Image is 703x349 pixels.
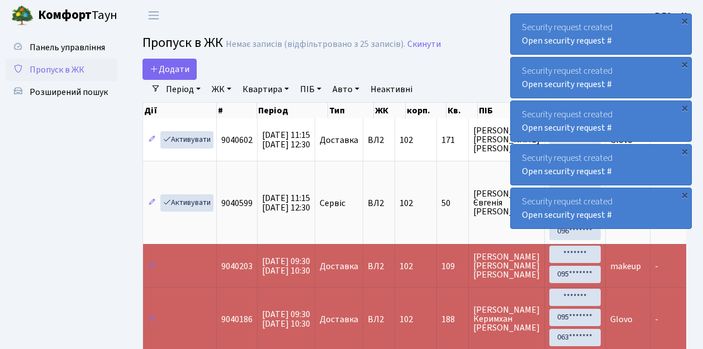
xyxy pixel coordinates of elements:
a: Додати [142,59,197,80]
th: ПІБ [478,103,554,118]
div: Немає записів (відфільтровано з 25 записів). [226,39,405,50]
span: 171 [441,136,464,145]
span: [DATE] 09:30 [DATE] 10:30 [262,308,310,330]
th: Дії [143,103,217,118]
a: Активувати [160,131,213,149]
span: Сервіс [320,199,345,208]
div: × [679,146,690,157]
th: Тип [328,103,374,118]
a: Open security request # [522,78,612,90]
a: Авто [328,80,364,99]
span: 109 [441,262,464,271]
span: Пропуск в ЖК [142,33,223,52]
a: ЖК [207,80,236,99]
a: Квартира [238,80,293,99]
th: ЖК [374,103,406,118]
img: logo.png [11,4,34,27]
span: Таун [38,6,117,25]
div: Security request created [511,188,691,228]
a: Open security request # [522,209,612,221]
span: 9040203 [221,260,253,272]
span: ВЛ2 [368,315,390,324]
a: ПІБ [296,80,326,99]
span: [DATE] 11:15 [DATE] 12:30 [262,192,310,214]
a: Open security request # [522,35,612,47]
a: Пропуск в ЖК [6,59,117,81]
span: [DATE] 09:30 [DATE] 10:30 [262,255,310,277]
span: 9040602 [221,134,253,146]
th: Період [257,103,328,118]
span: Доставка [320,262,358,271]
span: 102 [400,260,413,272]
b: Комфорт [38,6,92,24]
a: Панель управління [6,36,117,59]
div: Security request created [511,145,691,185]
a: Період [161,80,205,99]
span: ВЛ2 [368,199,390,208]
span: 102 [400,197,413,209]
span: [DATE] 11:15 [DATE] 12:30 [262,129,310,151]
span: [PERSON_NAME] Керимхан [PERSON_NAME] [473,305,540,332]
a: ВЛ2 -. К. [655,9,690,22]
span: makeup [610,260,641,272]
button: Переключити навігацію [140,6,168,25]
span: Панель управління [30,41,105,54]
span: Додати [150,63,189,75]
span: - [655,260,658,272]
span: Пропуск в ЖК [30,64,84,76]
a: Open security request # [522,122,612,134]
a: Розширений пошук [6,81,117,103]
div: × [679,15,690,26]
span: 102 [400,134,413,146]
div: × [679,59,690,70]
div: Security request created [511,101,691,141]
span: 9040186 [221,313,253,326]
span: 188 [441,315,464,324]
th: Кв. [446,103,478,118]
span: [PERSON_NAME] [PERSON_NAME] [PERSON_NAME] [473,252,540,279]
span: [PERSON_NAME] Євгенія [PERSON_NAME] [473,189,540,216]
div: × [679,189,690,200]
a: Активувати [160,194,213,212]
span: 102 [400,313,413,326]
th: корп. [406,103,446,118]
span: Glovo [610,313,633,326]
th: # [217,103,257,118]
div: Security request created [511,58,691,98]
span: - [655,313,658,326]
span: Розширений пошук [30,86,108,98]
span: 50 [441,199,464,208]
span: [PERSON_NAME] [PERSON_NAME] [PERSON_NAME] [473,126,540,153]
span: ВЛ2 [368,262,390,271]
div: × [679,102,690,113]
a: Неактивні [366,80,417,99]
span: Доставка [320,136,358,145]
span: 9040599 [221,197,253,209]
a: Open security request # [522,165,612,178]
a: Скинути [407,39,441,50]
span: ВЛ2 [368,136,390,145]
span: Доставка [320,315,358,324]
div: Security request created [511,14,691,54]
